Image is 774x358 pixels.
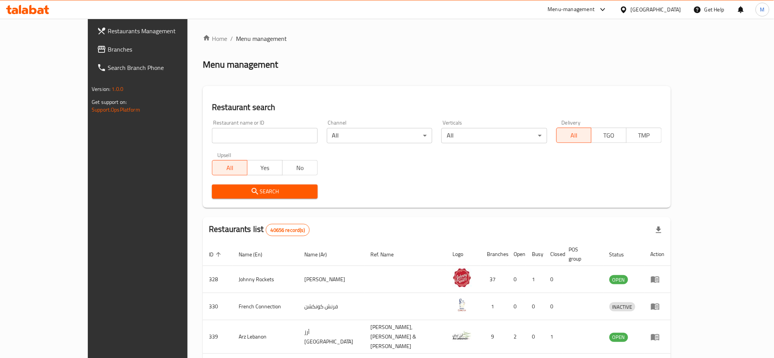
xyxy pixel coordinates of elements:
div: All [327,128,432,143]
span: Status [609,250,634,259]
div: OPEN [609,333,628,342]
td: 0 [544,293,562,320]
th: Busy [526,243,544,266]
img: Arz Lebanon [452,326,472,345]
td: French Connection [233,293,298,320]
th: Action [645,243,671,266]
th: Closed [544,243,562,266]
div: All [441,128,547,143]
span: Menu management [236,34,287,43]
a: Branches [91,40,217,58]
td: فرنش كونكشن [298,293,365,320]
span: Search [218,187,311,196]
div: Menu [651,332,665,342]
a: Support.OpsPlatform [92,105,140,115]
td: Arz Lebanon [233,320,298,354]
button: TGO [591,128,627,143]
td: 0 [526,320,544,354]
button: TMP [626,128,662,143]
span: TGO [595,130,624,141]
td: [PERSON_NAME] [298,266,365,293]
span: Search Branch Phone [108,63,211,72]
a: Restaurants Management [91,22,217,40]
th: Logo [446,243,481,266]
button: All [212,160,247,175]
td: Johnny Rockets [233,266,298,293]
span: No [286,162,315,173]
div: [GEOGRAPHIC_DATA] [631,5,681,14]
th: Branches [481,243,507,266]
button: Yes [247,160,283,175]
span: Version: [92,84,110,94]
img: French Connection [452,295,472,314]
td: 0 [507,266,526,293]
span: All [560,130,589,141]
span: Branches [108,45,211,54]
div: Menu [651,302,665,311]
img: Johnny Rockets [452,268,472,287]
h2: Restaurants list [209,224,310,236]
span: M [760,5,765,14]
span: OPEN [609,275,628,284]
span: Yes [250,162,280,173]
span: 40656 record(s) [266,227,309,234]
div: Total records count [266,224,310,236]
input: Search for restaurant name or ID.. [212,128,317,143]
button: All [556,128,592,143]
h2: Restaurant search [212,102,662,113]
button: No [282,160,318,175]
td: [PERSON_NAME],[PERSON_NAME] & [PERSON_NAME] [365,320,447,354]
span: ID [209,250,223,259]
span: Ref. Name [371,250,404,259]
button: Search [212,185,317,199]
li: / [230,34,233,43]
nav: breadcrumb [203,34,671,43]
label: Upsell [217,152,231,158]
td: 37 [481,266,507,293]
a: Search Branch Phone [91,58,217,77]
div: Export file [650,221,668,239]
span: Restaurants Management [108,26,211,36]
td: 9 [481,320,507,354]
td: 0 [544,266,562,293]
label: Delivery [562,120,581,125]
td: 0 [526,293,544,320]
td: 1 [526,266,544,293]
span: Get support on: [92,97,127,107]
td: 1 [481,293,507,320]
span: Name (En) [239,250,272,259]
span: All [215,162,244,173]
span: OPEN [609,333,628,342]
td: 0 [507,293,526,320]
h2: Menu management [203,58,278,71]
td: 328 [203,266,233,293]
td: 330 [203,293,233,320]
td: 2 [507,320,526,354]
span: 1.0.0 [111,84,123,94]
span: TMP [630,130,659,141]
span: INACTIVE [609,303,635,311]
td: أرز [GEOGRAPHIC_DATA] [298,320,365,354]
span: Name (Ar) [304,250,337,259]
th: Open [507,243,526,266]
td: 339 [203,320,233,354]
span: POS group [569,245,594,263]
td: 1 [544,320,562,354]
div: Menu-management [548,5,595,14]
div: Menu [651,275,665,284]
